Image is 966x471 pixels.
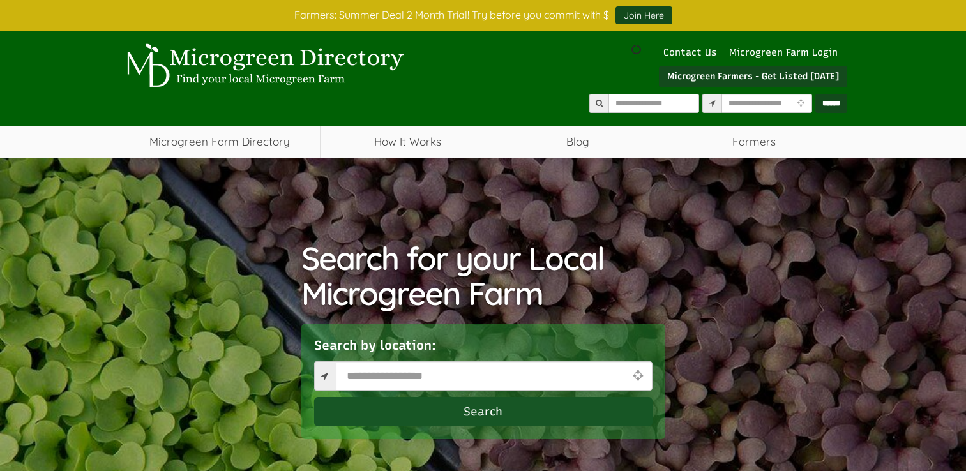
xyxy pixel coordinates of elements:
a: How It Works [321,126,495,158]
a: Microgreen Farm Directory [119,126,321,158]
a: Blog [495,126,661,158]
img: Microgreen Directory [119,43,407,88]
button: Search [314,397,653,426]
i: Use Current Location [629,370,645,382]
a: Microgreen Farmers - Get Listed [DATE] [659,66,847,87]
a: Join Here [615,6,672,24]
label: Search by location: [314,336,436,355]
h1: Search for your Local Microgreen Farm [301,241,665,311]
span: Farmers [661,126,847,158]
a: Contact Us [657,47,723,58]
i: Use Current Location [794,100,808,108]
div: Farmers: Summer Deal 2 Month Trial! Try before you commit with $ [110,6,857,24]
a: Microgreen Farm Login [729,47,844,58]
